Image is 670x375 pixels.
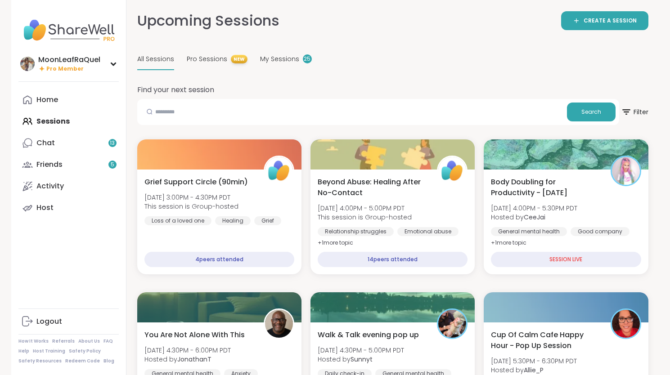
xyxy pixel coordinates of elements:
span: 5 [111,161,114,169]
div: Logout [36,317,62,326]
img: ShareWell [438,157,466,185]
div: Emotional abuse [397,227,459,236]
div: MoonLeafRaQuel [38,55,100,65]
button: Search [567,103,616,121]
a: Logout [18,311,119,332]
a: How It Works [18,338,49,344]
span: You Are Not Alone With This [144,330,245,340]
div: Relationship struggles [318,227,394,236]
img: CeeJai [612,157,640,185]
div: Friends [36,160,63,170]
span: Beyond Abuse: Healing After No-Contact [318,177,427,198]
b: Allie_P [524,366,544,375]
span: NEW [231,55,247,63]
span: [DATE] 4:30PM - 6:00PM PDT [144,346,231,355]
span: Hosted by [144,355,231,364]
h2: Upcoming Sessions [137,11,279,31]
h2: Find your next session [137,85,214,95]
a: FAQ [103,338,113,344]
span: Pro Sessions [187,54,227,64]
span: Cup Of Calm Cafe Happy Hour - Pop Up Session [491,330,600,351]
a: Friends5 [18,154,119,175]
a: Safety Resources [18,358,62,364]
span: Filter [621,101,648,123]
a: Referrals [52,338,75,344]
div: 4 peers attended [144,252,294,267]
a: Activity [18,175,119,197]
img: Sunnyt [438,310,466,338]
span: Body Doubling for Productivity - [DATE] [491,177,600,198]
div: General mental health [491,227,567,236]
span: [DATE] 4:30PM - 5:00PM PDT [318,346,404,355]
img: ShareWell [265,157,293,185]
span: Grief Support Circle (90min) [144,177,248,187]
span: [DATE] 5:30PM - 6:30PM PDT [491,357,577,366]
span: Search [581,108,601,116]
a: Redeem Code [65,358,100,364]
a: Chat13 [18,132,119,154]
div: Healing [215,216,251,225]
span: CREATE A SESSION [584,17,637,25]
div: Loss of a loved one [144,216,211,225]
a: Home [18,89,119,111]
a: Blog [103,358,114,364]
span: This session is Group-hosted [318,213,412,222]
a: Host [18,197,119,219]
div: Grief [254,216,281,225]
span: [DATE] 4:00PM - 5:00PM PDT [318,204,412,213]
a: Safety Policy [69,348,101,354]
a: About Us [78,338,100,344]
span: Hosted by [318,355,404,364]
b: CeeJai [524,213,545,222]
span: [DATE] 4:00PM - 5:30PM PDT [491,204,577,213]
b: JonathanT [177,355,211,364]
span: My Sessions [260,54,299,64]
div: SESSION LIVE [491,252,641,267]
a: Host Training [33,348,65,354]
span: 13 [110,139,115,147]
a: CREATE A SESSION [561,11,648,30]
div: 14 peers attended [318,252,468,267]
img: ShareWell Nav Logo [18,14,119,46]
b: Sunnyt [351,355,373,364]
img: JonathanT [265,310,293,338]
a: Help [18,348,29,354]
span: This session is Group-hosted [144,202,238,211]
button: Filter [621,99,648,125]
div: Good company [571,227,630,236]
div: Home [36,95,58,105]
span: Hosted by [491,213,577,222]
div: Chat [36,138,55,148]
span: Hosted by [491,366,577,375]
span: Walk & Talk evening pop up [318,330,419,340]
img: Allie_P [612,310,640,338]
span: [DATE] 3:00PM - 4:30PM PDT [144,193,238,202]
div: 25 [303,54,312,63]
div: Host [36,203,54,213]
img: MoonLeafRaQuel [20,57,35,71]
div: Activity [36,181,64,191]
span: Pro Member [46,65,84,73]
span: All Sessions [137,54,174,64]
